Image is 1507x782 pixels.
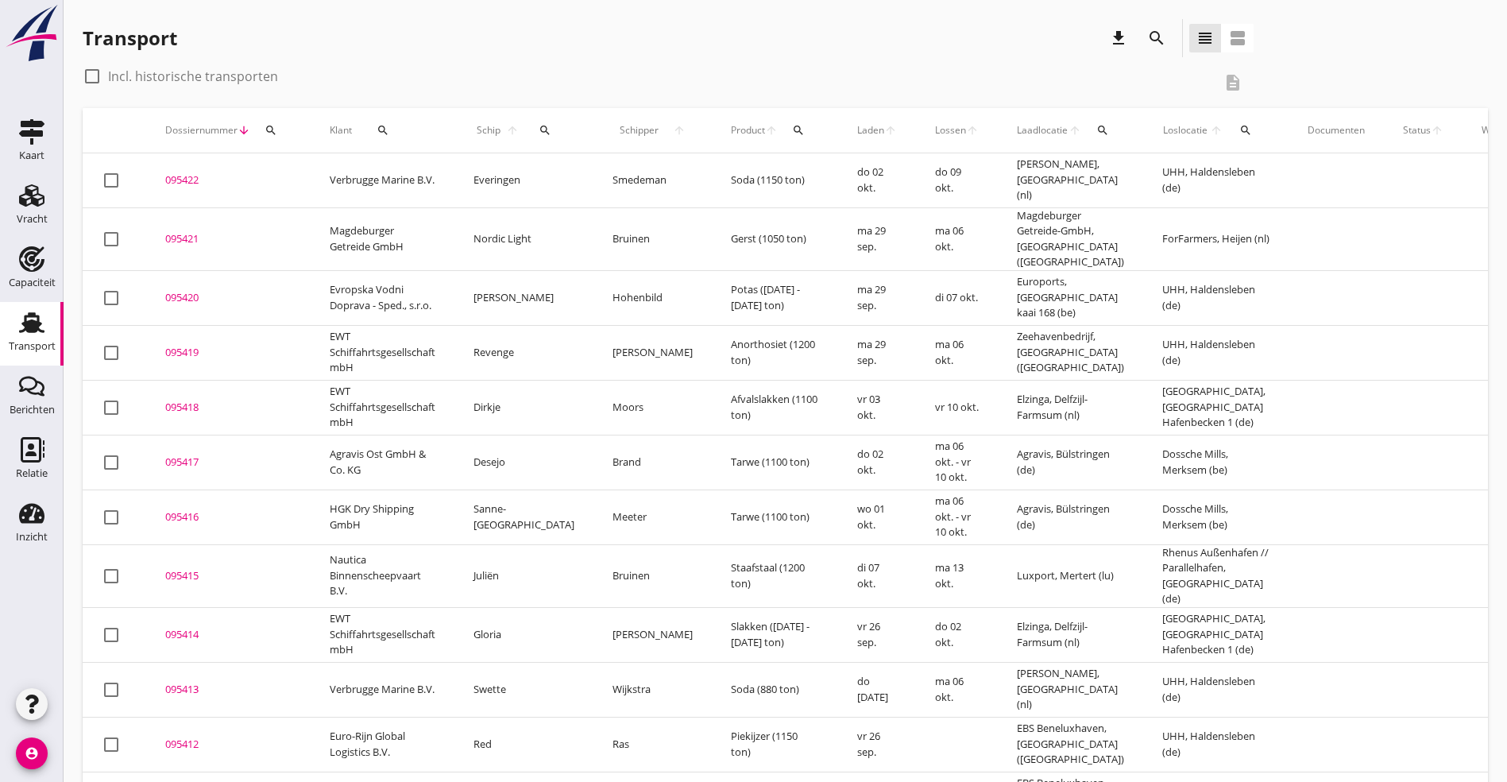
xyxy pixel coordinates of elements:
td: Juliën [454,544,593,607]
td: Anorthosiet (1200 ton) [712,325,838,380]
i: download [1109,29,1128,48]
span: Laden [857,123,884,137]
td: Hohenbild [593,270,712,325]
td: Rhenus Außenhafen // Parallelhafen, [GEOGRAPHIC_DATA] (de) [1143,544,1289,607]
td: ma 06 okt. [916,325,998,380]
td: [PERSON_NAME] [593,325,712,380]
td: vr 03 okt. [838,380,916,435]
td: do [DATE] [838,662,916,717]
td: ma 06 okt. - vr 10 okt. [916,435,998,490]
td: Meeter [593,490,712,544]
div: 095412 [165,737,292,753]
td: vr 26 sep. [838,717,916,772]
td: wo 01 okt. [838,490,916,544]
td: Nordic Light [454,207,593,270]
td: Agravis Ost GmbH & Co. KG [311,435,454,490]
i: arrow_upward [666,124,693,137]
div: Transport [9,341,56,351]
td: UHH, Haldensleben (de) [1143,662,1289,717]
td: [PERSON_NAME] [593,607,712,662]
td: Magdeburger Getreide-GmbH, [GEOGRAPHIC_DATA] ([GEOGRAPHIC_DATA]) [998,207,1143,270]
div: 095421 [165,231,292,247]
td: [PERSON_NAME], [GEOGRAPHIC_DATA] (nl) [998,153,1143,208]
div: 095414 [165,627,292,643]
td: Luxport, Mertert (lu) [998,544,1143,607]
td: do 02 okt. [838,435,916,490]
i: arrow_upward [1209,124,1224,137]
div: Klant [330,111,435,149]
td: di 07 okt. [838,544,916,607]
td: Magdeburger Getreide GmbH [311,207,454,270]
td: ma 06 okt. [916,662,998,717]
i: search [1096,124,1109,137]
td: Dossche Mills, Merksem (be) [1143,435,1289,490]
td: Dossche Mills, Merksem (be) [1143,490,1289,544]
td: UHH, Haldensleben (de) [1143,717,1289,772]
td: Desejo [454,435,593,490]
td: Smedeman [593,153,712,208]
td: UHH, Haldensleben (de) [1143,325,1289,380]
td: Verbrugge Marine B.V. [311,662,454,717]
div: 095416 [165,509,292,525]
i: view_agenda [1228,29,1247,48]
td: ma 13 okt. [916,544,998,607]
div: 095418 [165,400,292,416]
div: 095415 [165,568,292,584]
td: Potas ([DATE] - [DATE] ton) [712,270,838,325]
td: Wijkstra [593,662,712,717]
div: 095420 [165,290,292,306]
td: Dirkje [454,380,593,435]
i: search [792,124,805,137]
td: ma 06 okt. [916,207,998,270]
td: Staafstaal (1200 ton) [712,544,838,607]
i: arrow_upward [1431,124,1443,137]
i: arrow_upward [966,124,979,137]
td: Soda (1150 ton) [712,153,838,208]
i: search [377,124,389,137]
span: Loslocatie [1162,123,1209,137]
span: Lossen [935,123,966,137]
i: view_headline [1196,29,1215,48]
i: arrow_upward [884,124,897,137]
i: arrow_upward [765,124,778,137]
td: Moors [593,380,712,435]
div: Inzicht [16,532,48,542]
td: EBS Beneluxhaven, [GEOGRAPHIC_DATA] ([GEOGRAPHIC_DATA]) [998,717,1143,772]
td: Euroports, [GEOGRAPHIC_DATA] kaai 168 (be) [998,270,1143,325]
td: Ras [593,717,712,772]
label: Incl. historische transporten [108,68,278,84]
td: Zeehavenbedrijf, [GEOGRAPHIC_DATA] ([GEOGRAPHIC_DATA]) [998,325,1143,380]
td: Verbrugge Marine B.V. [311,153,454,208]
td: do 02 okt. [838,153,916,208]
td: Elzinga, Delfzijl-Farmsum (nl) [998,607,1143,662]
td: ma 29 sep. [838,270,916,325]
i: arrow_downward [238,124,250,137]
td: Slakken ([DATE] - [DATE] ton) [712,607,838,662]
td: Euro-Rijn Global Logistics B.V. [311,717,454,772]
div: Capaciteit [9,277,56,288]
div: 095419 [165,345,292,361]
div: 095413 [165,682,292,698]
td: Bruinen [593,207,712,270]
td: Soda (880 ton) [712,662,838,717]
td: Everingen [454,153,593,208]
td: di 07 okt. [916,270,998,325]
span: Schip [473,123,503,137]
td: ForFarmers, Heijen (nl) [1143,207,1289,270]
td: Afvalslakken (1100 ton) [712,380,838,435]
div: Berichten [10,405,55,415]
td: Swette [454,662,593,717]
i: search [265,124,277,137]
td: UHH, Haldensleben (de) [1143,270,1289,325]
td: Agravis, Bülstringen (de) [998,435,1143,490]
i: arrow_upward [1068,124,1082,137]
i: search [1147,29,1166,48]
div: 095417 [165,455,292,470]
span: Schipper [612,123,666,137]
i: account_circle [16,737,48,769]
td: Sanne-[GEOGRAPHIC_DATA] [454,490,593,544]
td: Red [454,717,593,772]
td: Nautica Binnenscheepvaart B.V. [311,544,454,607]
span: Product [731,123,765,137]
td: [PERSON_NAME] [454,270,593,325]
